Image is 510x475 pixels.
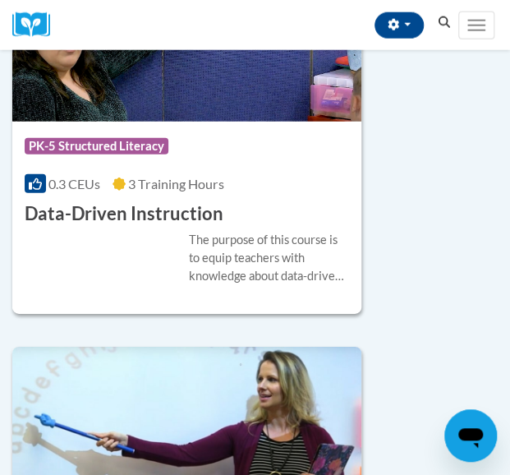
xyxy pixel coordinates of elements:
[48,176,100,191] span: 0.3 CEUs
[128,176,224,191] span: 3 Training Hours
[444,409,497,462] iframe: Button to launch messaging window
[12,12,62,38] img: Logo brand
[12,12,62,38] a: Cox Campus
[432,13,457,33] button: Search
[374,12,424,39] button: Account Settings
[25,138,168,154] span: PK-5 Structured Literacy
[25,201,223,227] h3: Data-Driven Instruction
[189,231,349,285] div: The purpose of this course is to equip teachers with knowledge about data-driven instruction. The...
